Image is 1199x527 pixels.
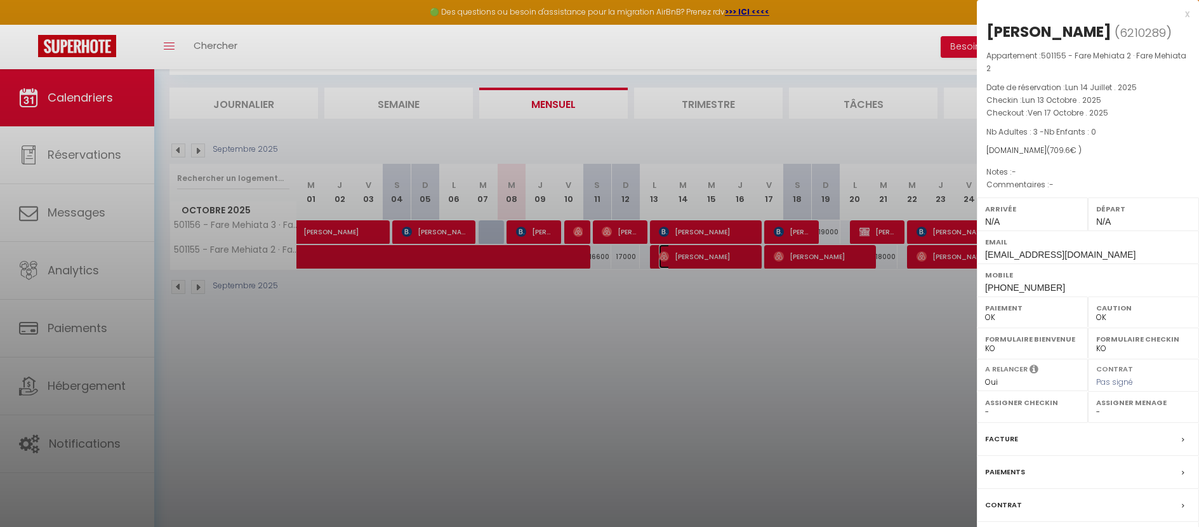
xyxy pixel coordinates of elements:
label: Email [985,236,1191,248]
div: x [977,6,1189,22]
label: Contrat [985,498,1022,512]
span: ( € ) [1047,145,1082,156]
p: Checkout : [986,107,1189,119]
span: - [1012,166,1016,177]
span: Lun 14 Juillet . 2025 [1065,82,1137,93]
label: Contrat [1096,364,1133,372]
p: Date de réservation : [986,81,1189,94]
label: Arrivée [985,203,1080,215]
span: N/A [985,217,1000,227]
label: Facture [985,432,1018,446]
span: N/A [1096,217,1111,227]
p: Checkin : [986,94,1189,107]
span: [EMAIL_ADDRESS][DOMAIN_NAME] [985,250,1136,260]
label: Assigner Checkin [985,396,1080,409]
span: Lun 13 Octobre . 2025 [1022,95,1101,105]
span: Ven 17 Octobre . 2025 [1028,107,1108,118]
label: Départ [1096,203,1191,215]
i: Sélectionner OUI si vous souhaiter envoyer les séquences de messages post-checkout [1030,364,1038,378]
span: [PHONE_NUMBER] [985,283,1065,293]
span: 6210289 [1120,25,1166,41]
label: Mobile [985,269,1191,281]
label: Caution [1096,302,1191,314]
span: 709.6 [1050,145,1070,156]
label: Assigner Menage [1096,396,1191,409]
div: [PERSON_NAME] [986,22,1111,42]
p: Notes : [986,166,1189,178]
span: - [1049,179,1054,190]
label: Formulaire Bienvenue [985,333,1080,345]
label: A relancer [985,364,1028,375]
p: Commentaires : [986,178,1189,191]
p: Appartement : [986,50,1189,75]
span: Nb Adultes : 3 - [986,126,1096,137]
label: Paiement [985,302,1080,314]
span: Nb Enfants : 0 [1044,126,1096,137]
label: Paiements [985,465,1025,479]
span: 501155 - Fare Mehiata 2 · Fare Mehiata 2 [986,50,1186,74]
span: ( ) [1115,23,1172,41]
span: Pas signé [1096,377,1133,387]
label: Formulaire Checkin [1096,333,1191,345]
div: [DOMAIN_NAME] [986,145,1189,157]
